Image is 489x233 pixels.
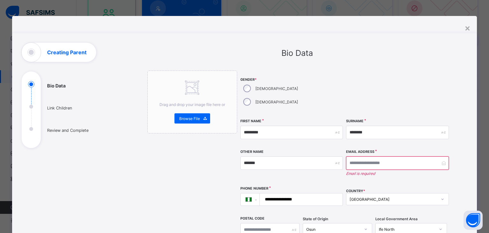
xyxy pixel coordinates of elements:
[346,119,364,123] label: Surname
[255,100,298,104] label: [DEMOGRAPHIC_DATA]
[147,71,237,133] div: Drag and drop your image file here orBrowse File
[47,50,87,55] h1: Creating Parent
[255,86,298,91] label: [DEMOGRAPHIC_DATA]
[240,216,265,221] label: Postal Code
[159,102,225,107] span: Drag and drop your image file here or
[350,197,437,202] div: [GEOGRAPHIC_DATA]
[240,186,268,191] label: Phone Number
[379,227,435,232] div: Ife North
[346,189,365,193] span: COUNTRY
[346,171,449,176] em: Email is required
[464,22,471,33] div: ×
[375,217,418,221] span: Local Government Area
[306,227,360,232] div: Osun
[240,78,343,82] span: Gender
[240,119,261,123] label: First Name
[179,116,200,121] span: Browse File
[240,150,264,154] label: Other Name
[464,211,483,230] button: Open asap
[346,150,374,154] label: Email Address
[303,217,328,221] span: State of Origin
[281,48,313,58] span: Bio Data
